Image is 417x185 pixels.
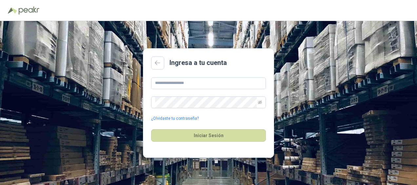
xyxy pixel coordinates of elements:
[8,7,17,14] img: Logo
[18,7,39,14] img: Peakr
[169,58,227,68] h2: Ingresa a tu cuenta
[258,100,262,104] span: eye-invisible
[151,129,266,142] button: Iniciar Sesión
[151,115,199,122] a: ¿Olvidaste tu contraseña?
